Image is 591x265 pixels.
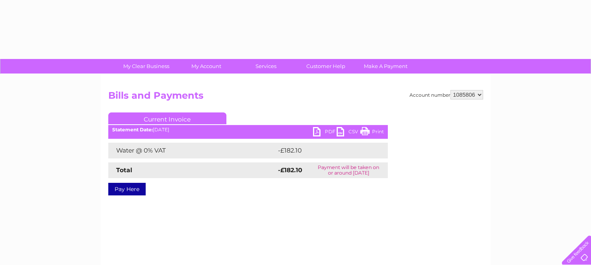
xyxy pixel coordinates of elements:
strong: -£182.10 [278,166,302,174]
a: Current Invoice [108,112,226,124]
a: Services [233,59,298,74]
div: Account number [409,90,483,99]
b: Statement Date: [112,127,153,132]
td: Water @ 0% VAT [108,143,276,158]
div: [DATE] [108,127,388,132]
td: -£182.10 [276,143,374,158]
a: Customer Help [293,59,358,74]
a: Make A Payment [353,59,418,74]
a: CSV [337,127,360,138]
a: PDF [313,127,337,138]
a: Pay Here [108,183,146,195]
h2: Bills and Payments [108,90,483,105]
td: Payment will be taken on or around [DATE] [309,162,387,178]
a: My Account [174,59,239,74]
a: Print [360,127,384,138]
a: My Clear Business [114,59,179,74]
strong: Total [116,166,132,174]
